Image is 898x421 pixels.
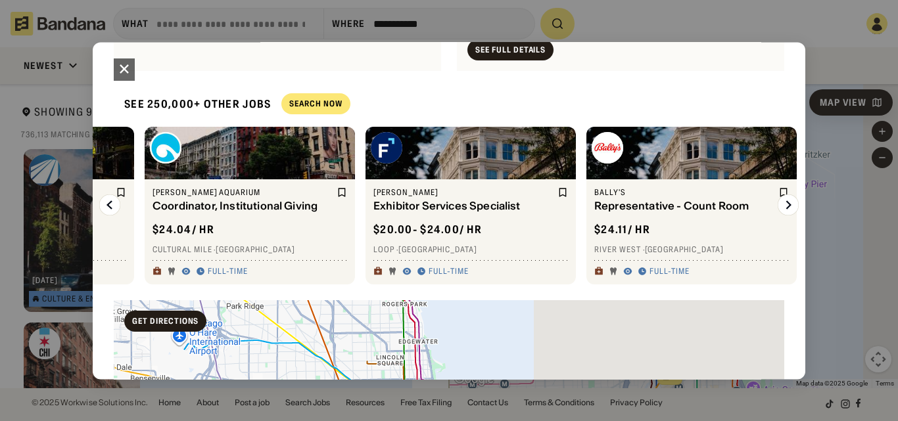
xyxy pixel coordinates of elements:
div: River West · [GEOGRAPHIC_DATA] [594,244,789,255]
div: Full-time [650,267,690,277]
img: Bally's logo [592,132,623,164]
div: Exhibitor Services Specialist [373,200,555,213]
div: See Full Details [475,46,546,54]
div: Full-time [208,267,248,277]
img: Right Arrow [778,194,799,215]
div: $ 24.04 / hr [153,223,214,237]
div: Representative - Count Room [594,200,776,213]
div: Coordinator, Institutional Giving [153,200,334,213]
div: Get Directions [132,317,199,325]
div: [PERSON_NAME] [373,187,555,198]
div: Bally's [594,187,776,198]
div: See 250,000+ other jobs [114,87,271,122]
img: Shedd Aquarium logo [150,132,181,164]
img: Freeman logo [371,132,402,164]
div: Loop · [GEOGRAPHIC_DATA] [373,244,568,255]
div: Cultural Mile · [GEOGRAPHIC_DATA] [153,244,347,255]
div: Search Now [289,100,343,108]
div: $ 24.11 / hr [594,223,650,237]
div: [PERSON_NAME] Aquarium [153,187,334,198]
div: $ 20.00 - $24.00 / hr [373,223,482,237]
div: Full-time [429,267,469,277]
img: Left Arrow [99,194,120,215]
